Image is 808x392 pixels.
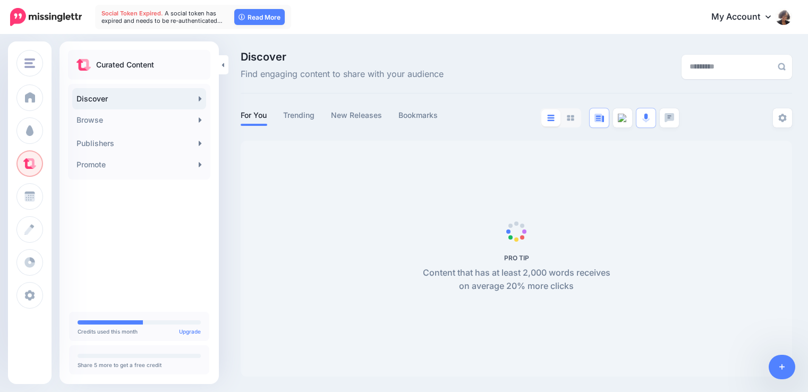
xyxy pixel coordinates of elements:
[283,109,315,122] a: Trending
[76,59,91,71] img: curate.png
[778,114,787,122] img: settings-grey.png
[417,266,616,294] p: Content that has at least 2,000 words receives on average 20% more clicks
[241,109,267,122] a: For You
[24,58,35,68] img: menu.png
[618,114,627,122] img: video--grey.png
[331,109,382,122] a: New Releases
[417,254,616,262] h5: PRO TIP
[72,88,206,109] a: Discover
[241,67,444,81] span: Find engaging content to share with your audience
[72,109,206,131] a: Browse
[547,115,555,121] img: list-blue.png
[567,115,574,121] img: grid-grey.png
[241,52,444,62] span: Discover
[701,4,792,30] a: My Account
[72,154,206,175] a: Promote
[10,8,82,26] img: Missinglettr
[234,9,285,25] a: Read More
[642,113,650,123] img: microphone.png
[398,109,438,122] a: Bookmarks
[665,113,674,122] img: chat-square-grey.png
[101,10,163,17] span: Social Token Expired.
[72,133,206,154] a: Publishers
[96,58,154,71] p: Curated Content
[778,63,786,71] img: search-grey-6.png
[101,10,223,24] span: A social token has expired and needs to be re-authenticated…
[594,114,604,122] img: article-blue.png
